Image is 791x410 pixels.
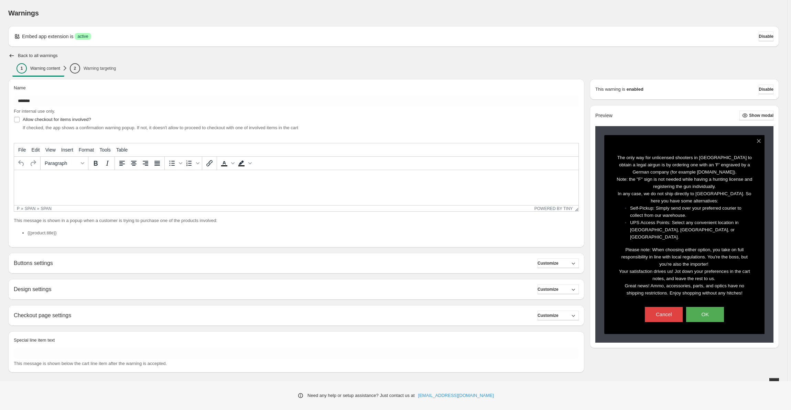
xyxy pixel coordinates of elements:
span: Tools [99,147,111,153]
h2: Design settings [14,286,51,292]
span: Save [769,380,779,386]
button: Customize [538,258,579,268]
span: Self-Pickup: Simply send over your preferred courier to collect from our warehouse. [630,206,741,218]
span: Insert [61,147,73,153]
span: The only way for unlicensed shooters in [GEOGRAPHIC_DATA] to obtain a legal airgun is by ordering... [617,155,752,175]
h2: Checkout page settings [14,312,71,319]
span: Name [14,85,26,90]
span: Warnings [8,9,39,17]
span: Special line item text [14,337,55,343]
p: Embed app extension is [22,33,73,40]
span: Customize [538,313,559,318]
a: Powered by Tiny [534,206,573,211]
button: Redo [27,157,39,169]
span: View [45,147,56,153]
button: Cancel [645,307,683,322]
a: [EMAIL_ADDRESS][DOMAIN_NAME] [418,392,494,399]
span: In any case, we do not ship directly to [GEOGRAPHIC_DATA]. So here you have some alternatives: [618,191,751,203]
button: Justify [151,157,163,169]
button: Show modal [739,111,773,120]
button: Insert/edit link [204,157,215,169]
span: Note: the "F" sign is not needed while having a hunting license and registering the gun individua... [617,177,752,189]
div: span [41,206,52,211]
button: Disable [759,32,773,41]
p: This warning is [595,86,625,93]
span: For internal use only. [14,109,55,114]
span: Customize [538,287,559,292]
iframe: Rich Text Area [14,170,578,205]
span: Great news! Ammo, accessories, parts, and optics have no shipping restrictions. Enjoy shopping wi... [625,283,744,296]
div: Text color [218,157,236,169]
body: Rich Text Area. Press ALT-0 for help. [3,5,562,85]
div: Numbered list [183,157,201,169]
div: » [21,206,23,211]
button: Bold [90,157,101,169]
span: This message is shown below the cart line item after the warning is accepted. [14,361,167,366]
p: Warning content [30,66,60,71]
div: Resize [573,206,578,211]
button: Formats [42,157,87,169]
button: Align center [128,157,140,169]
span: Allow checkout for items involved? [23,117,91,122]
span: Disable [759,87,773,92]
h2: Preview [595,113,613,119]
h2: Back to all warnings [18,53,58,58]
li: {{product.title}} [28,230,579,236]
span: Paragraph [45,160,78,166]
p: Warning targeting [84,66,116,71]
div: Background color [236,157,253,169]
span: File [18,147,26,153]
button: Undo [15,157,27,169]
button: Align right [140,157,151,169]
span: If checked, the app shows a confirmation warning popup. If not, it doesn't allow to proceed to ch... [23,125,298,130]
button: OK [686,307,724,322]
strong: enabled [627,86,643,93]
div: 1 [17,63,27,74]
p: This message is shown in a popup when a customer is trying to purchase one of the products involved: [14,217,579,224]
span: Show modal [749,113,773,118]
div: span [25,206,36,211]
span: Format [79,147,94,153]
div: 2 [70,63,80,74]
button: Disable [759,85,773,94]
span: Edit [32,147,40,153]
button: Italic [101,157,113,169]
div: Bullet list [166,157,183,169]
div: p [17,206,20,211]
button: Customize [538,285,579,294]
span: Customize [538,261,559,266]
span: Please note: When choosing either option, you take on full responsibility in line with local regu... [621,247,748,267]
span: Your satisfaction drives us! Jot down your preferences in the cart notes, and leave the rest to us. [619,269,750,281]
span: Disable [759,34,773,39]
h2: Buttons settings [14,260,53,266]
button: Customize [538,311,579,320]
button: Save [769,378,779,388]
span: active [77,34,88,39]
div: » [37,206,40,211]
button: Align left [116,157,128,169]
span: Table [116,147,128,153]
span: UPS Access Points: Select any convenient location in [GEOGRAPHIC_DATA], [GEOGRAPHIC_DATA], or [GE... [630,220,739,240]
